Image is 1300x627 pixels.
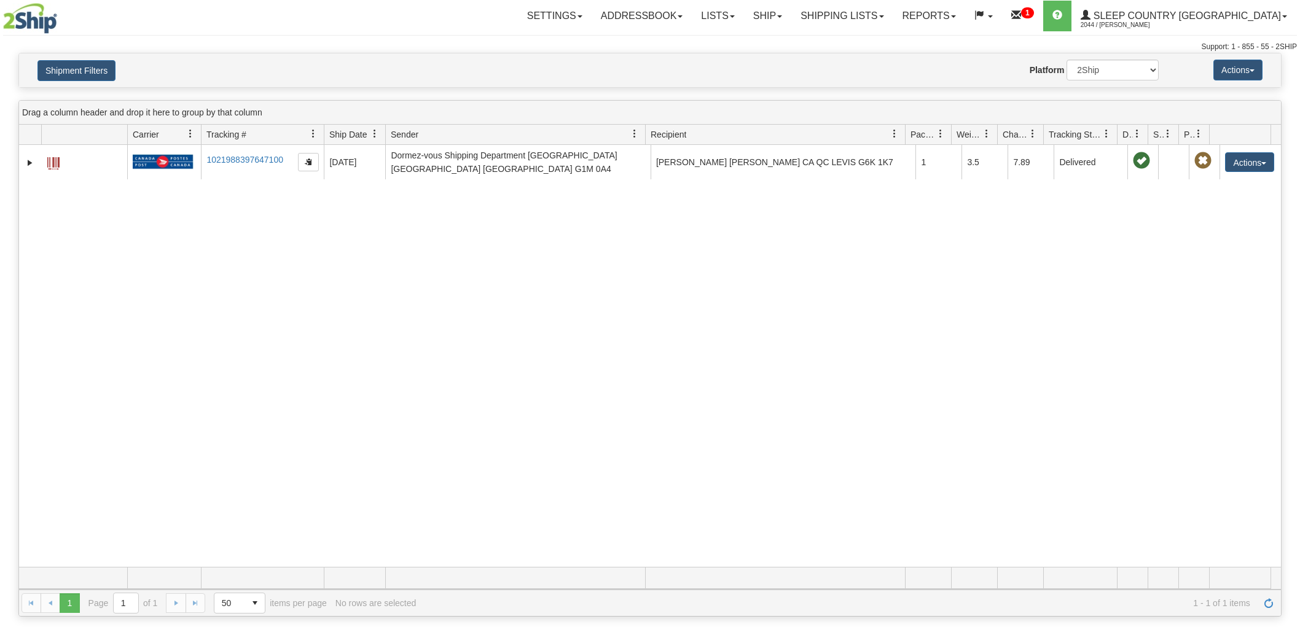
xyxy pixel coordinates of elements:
[1259,593,1278,613] a: Refresh
[1153,128,1164,141] span: Shipment Issues
[1071,1,1296,31] a: Sleep Country [GEOGRAPHIC_DATA] 2044 / [PERSON_NAME]
[1194,152,1212,169] span: Pickup Not Assigned
[47,152,60,171] a: Label
[1030,64,1065,76] label: Platform
[206,155,283,165] a: 1021988397647100
[884,123,905,144] a: Recipient filter column settings
[1188,123,1209,144] a: Pickup Status filter column settings
[1096,123,1117,144] a: Tracking Status filter column settings
[60,593,79,613] span: Page 1
[425,598,1250,608] span: 1 - 1 of 1 items
[1008,145,1054,179] td: 7.89
[24,157,36,169] a: Expand
[915,145,961,179] td: 1
[329,128,367,141] span: Ship Date
[19,101,1281,125] div: grid grouping header
[1157,123,1178,144] a: Shipment Issues filter column settings
[1213,60,1263,80] button: Actions
[1049,128,1102,141] span: Tracking Status
[1081,19,1173,31] span: 2044 / [PERSON_NAME]
[893,1,965,31] a: Reports
[692,1,743,31] a: Lists
[1002,1,1043,31] a: 1
[651,145,916,179] td: [PERSON_NAME] [PERSON_NAME] CA QC LEVIS G6K 1K7
[1021,7,1034,18] sup: 1
[910,128,936,141] span: Packages
[114,593,138,613] input: Page 1
[744,1,791,31] a: Ship
[214,593,327,613] span: items per page
[1122,128,1133,141] span: Delivery Status
[1272,251,1299,376] iframe: chat widget
[3,42,1297,52] div: Support: 1 - 855 - 55 - 2SHIP
[303,123,324,144] a: Tracking # filter column settings
[651,128,686,141] span: Recipient
[180,123,201,144] a: Carrier filter column settings
[1133,152,1150,169] span: On time
[298,153,319,171] button: Copy to clipboard
[245,593,265,613] span: select
[1225,152,1274,172] button: Actions
[206,128,246,141] span: Tracking #
[624,123,645,144] a: Sender filter column settings
[791,1,893,31] a: Shipping lists
[592,1,692,31] a: Addressbook
[961,145,1008,179] td: 3.5
[133,128,159,141] span: Carrier
[37,60,116,81] button: Shipment Filters
[324,145,385,179] td: [DATE]
[133,154,193,169] img: 20 - Canada Post
[335,598,417,608] div: No rows are selected
[222,597,238,609] span: 50
[1022,123,1043,144] a: Charge filter column settings
[364,123,385,144] a: Ship Date filter column settings
[1003,128,1028,141] span: Charge
[385,145,651,179] td: Dormez-vous Shipping Department [GEOGRAPHIC_DATA] [GEOGRAPHIC_DATA] [GEOGRAPHIC_DATA] G1M 0A4
[518,1,592,31] a: Settings
[976,123,997,144] a: Weight filter column settings
[214,593,265,613] span: Page sizes drop down
[957,128,982,141] span: Weight
[1184,128,1194,141] span: Pickup Status
[1127,123,1148,144] a: Delivery Status filter column settings
[930,123,951,144] a: Packages filter column settings
[1054,145,1127,179] td: Delivered
[88,593,158,613] span: Page of 1
[391,128,418,141] span: Sender
[1091,10,1281,21] span: Sleep Country [GEOGRAPHIC_DATA]
[3,3,57,34] img: logo2044.jpg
